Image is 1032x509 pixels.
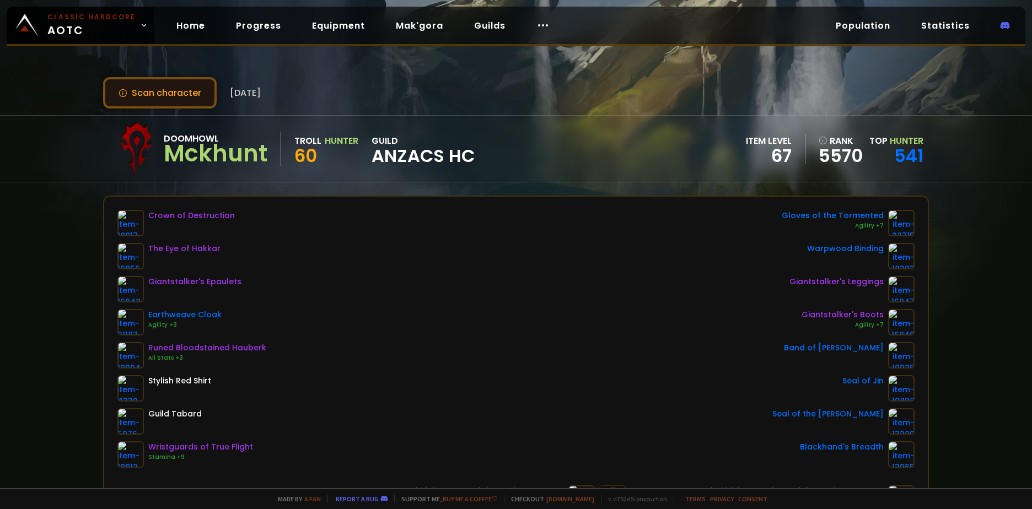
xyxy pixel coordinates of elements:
[888,309,915,335] img: item-16849
[372,148,475,164] span: Anzacs HC
[807,243,884,254] div: Warpwood Binding
[802,321,884,329] div: Agility +7
[685,495,706,503] a: Terms
[230,86,261,100] span: [DATE]
[148,453,253,462] div: Stamina +9
[294,134,321,148] div: Troll
[706,485,884,497] div: Rhok'delar, Longbow of the Ancient Keepers
[148,276,241,288] div: Giantstalker's Epaulets
[117,210,144,236] img: item-18817
[784,342,884,354] div: Band of [PERSON_NAME]
[7,7,154,44] a: Classic HardcoreAOTC
[894,143,923,168] a: 541
[819,134,863,148] div: rank
[746,148,792,164] div: 67
[546,495,594,503] a: [DOMAIN_NAME]
[336,495,379,503] a: Report a bug
[888,210,915,236] img: item-22715
[819,148,863,164] a: 5570
[117,408,144,435] img: item-5976
[772,408,884,420] div: Seal of the [PERSON_NAME]
[148,441,253,453] div: Wristguards of True Flight
[827,14,899,37] a: Population
[148,408,202,420] div: Guild Tabard
[802,309,884,321] div: Giantstalker's Boots
[164,145,267,162] div: Mckhunt
[294,143,317,168] span: 60
[842,375,884,387] div: Seal of Jin
[888,342,915,369] img: item-19925
[890,134,923,147] span: Hunter
[789,276,884,288] div: Giantstalker's Leggings
[372,134,475,164] div: guild
[387,14,452,37] a: Mak'gora
[47,12,136,22] small: Classic Hardcore
[148,375,211,387] div: Stylish Red Shirt
[103,77,217,109] button: Scan character
[117,375,144,402] img: item-4330
[148,342,266,354] div: Runed Bloodstained Hauberk
[869,134,923,148] div: Top
[888,243,915,269] img: item-18393
[117,276,144,302] img: item-16848
[407,485,564,497] div: Lok'delar, Stave of the Ancient Keepers
[168,14,214,37] a: Home
[888,276,915,302] img: item-16847
[800,441,884,453] div: Blackhand's Breadth
[782,221,884,230] div: Agility +7
[304,495,321,503] a: a fan
[888,375,915,402] img: item-19898
[465,14,514,37] a: Guilds
[504,495,594,503] span: Checkout
[164,132,267,145] div: Doomhowl
[148,309,222,321] div: Earthweave Cloak
[148,354,266,362] div: All Stats +3
[746,134,792,148] div: item level
[47,12,136,39] span: AOTC
[117,243,144,269] img: item-19856
[601,495,667,503] span: v. d752d5 - production
[271,495,321,503] span: Made by
[710,495,734,503] a: Privacy
[148,321,222,329] div: Agility +3
[782,210,884,221] div: Gloves of the Tormented
[738,495,767,503] a: Consent
[148,210,235,221] div: Crown of Destruction
[325,134,358,148] div: Hunter
[888,408,915,435] img: item-13209
[148,243,221,254] div: The Eye of Hakkar
[443,495,497,503] a: Buy me a coffee
[117,441,144,468] img: item-18812
[303,14,374,37] a: Equipment
[394,495,497,503] span: Support me,
[888,441,915,468] img: item-13965
[117,309,144,335] img: item-21187
[227,14,290,37] a: Progress
[912,14,979,37] a: Statistics
[117,342,144,369] img: item-19904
